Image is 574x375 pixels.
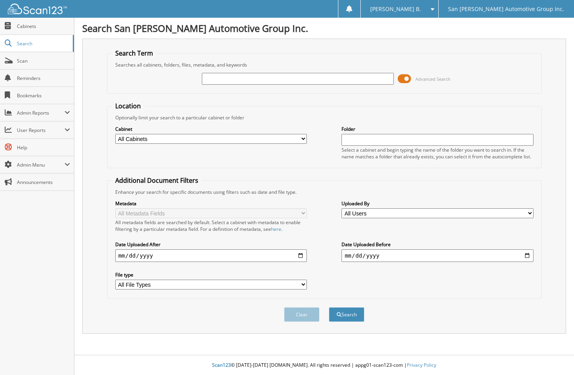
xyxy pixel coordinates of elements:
[341,147,533,160] div: Select a cabinet and begin typing the name of the folder you want to search in. If the name match...
[115,249,307,262] input: start
[17,23,70,30] span: Cabinets
[17,127,65,134] span: User Reports
[17,40,69,47] span: Search
[341,126,533,132] label: Folder
[17,75,70,82] span: Reminders
[370,7,421,11] span: [PERSON_NAME] B.
[415,76,450,82] span: Advanced Search
[271,226,281,232] a: here
[17,179,70,186] span: Announcements
[17,92,70,99] span: Bookmarks
[329,307,364,322] button: Search
[115,200,307,207] label: Metadata
[111,102,145,110] legend: Location
[341,241,533,248] label: Date Uploaded Before
[448,7,564,11] span: San [PERSON_NAME] Automotive Group Inc.
[341,249,533,262] input: end
[82,22,566,35] h1: Search San [PERSON_NAME] Automotive Group Inc.
[111,49,157,58] legend: Search Term
[212,362,231,368] span: Scan123
[17,58,70,64] span: Scan
[115,241,307,248] label: Date Uploaded After
[284,307,319,322] button: Clear
[17,162,65,168] span: Admin Menu
[17,144,70,151] span: Help
[115,271,307,278] label: File type
[341,200,533,207] label: Uploaded By
[111,61,537,68] div: Searches all cabinets, folders, files, metadata, and keywords
[115,126,307,132] label: Cabinet
[8,4,67,14] img: scan123-logo-white.svg
[111,189,537,195] div: Enhance your search for specific documents using filters such as date and file type.
[115,219,307,232] div: All metadata fields are searched by default. Select a cabinet with metadata to enable filtering b...
[111,114,537,121] div: Optionally limit your search to a particular cabinet or folder
[407,362,436,368] a: Privacy Policy
[74,356,574,375] div: © [DATE]-[DATE] [DOMAIN_NAME]. All rights reserved | appg01-scan123-com |
[17,110,65,116] span: Admin Reports
[111,176,202,185] legend: Additional Document Filters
